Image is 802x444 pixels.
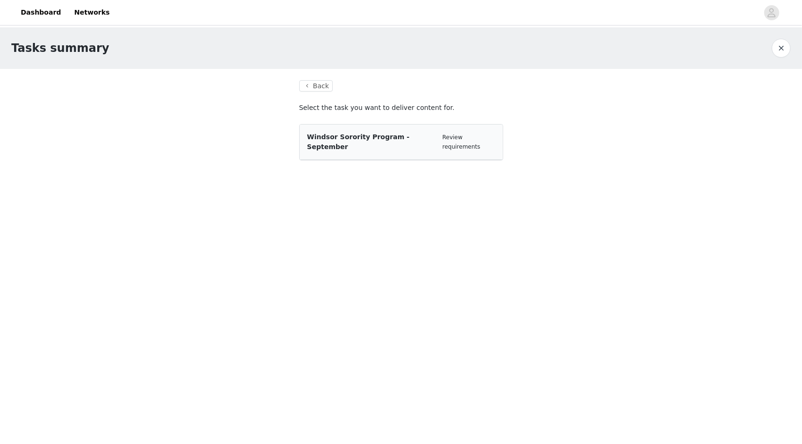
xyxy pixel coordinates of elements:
[767,5,776,20] div: avatar
[299,103,503,113] p: Select the task you want to deliver content for.
[299,80,333,92] button: Back
[442,134,480,150] a: Review requirements
[307,133,410,151] span: Windsor Sorority Program - September
[15,2,67,23] a: Dashboard
[68,2,115,23] a: Networks
[11,40,109,57] h1: Tasks summary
